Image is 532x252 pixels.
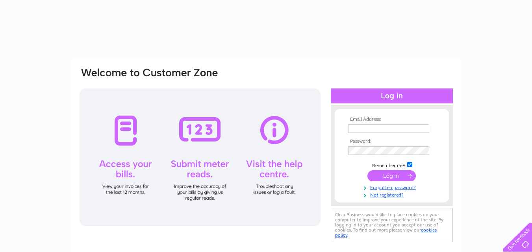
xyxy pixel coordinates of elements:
[346,161,437,169] td: Remember me?
[346,117,437,122] th: Email Address:
[348,191,437,198] a: Not registered?
[331,208,453,242] div: Clear Business would like to place cookies on your computer to improve your experience of the sit...
[335,227,437,238] a: cookies policy
[348,183,437,191] a: Forgotten password?
[367,170,416,181] input: Submit
[346,139,437,144] th: Password:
